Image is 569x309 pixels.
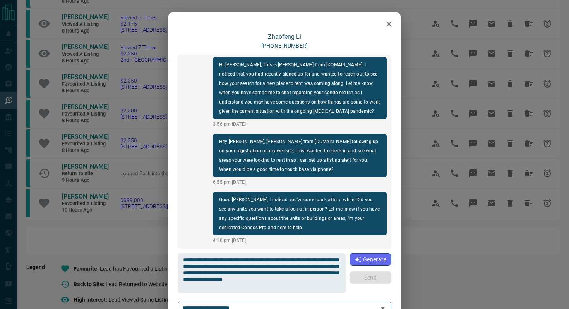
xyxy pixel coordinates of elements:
a: Zhaofeng Li [268,33,301,40]
p: 3:56 pm [DATE] [213,121,387,128]
p: 4:10 pm [DATE] [213,237,387,244]
p: Hey [PERSON_NAME], [PERSON_NAME] from [DOMAIN_NAME] following up on your registration on my websi... [219,137,380,174]
p: Hi [PERSON_NAME], This is [PERSON_NAME] from [DOMAIN_NAME]. I noticed that you had recently signe... [219,60,380,116]
p: [PHONE_NUMBER] [261,42,308,50]
p: Good [PERSON_NAME], I noticed you've come back after a while. Did you see any units you want to t... [219,195,380,232]
button: Generate [350,253,391,266]
p: 6:55 pm [DATE] [213,179,387,186]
